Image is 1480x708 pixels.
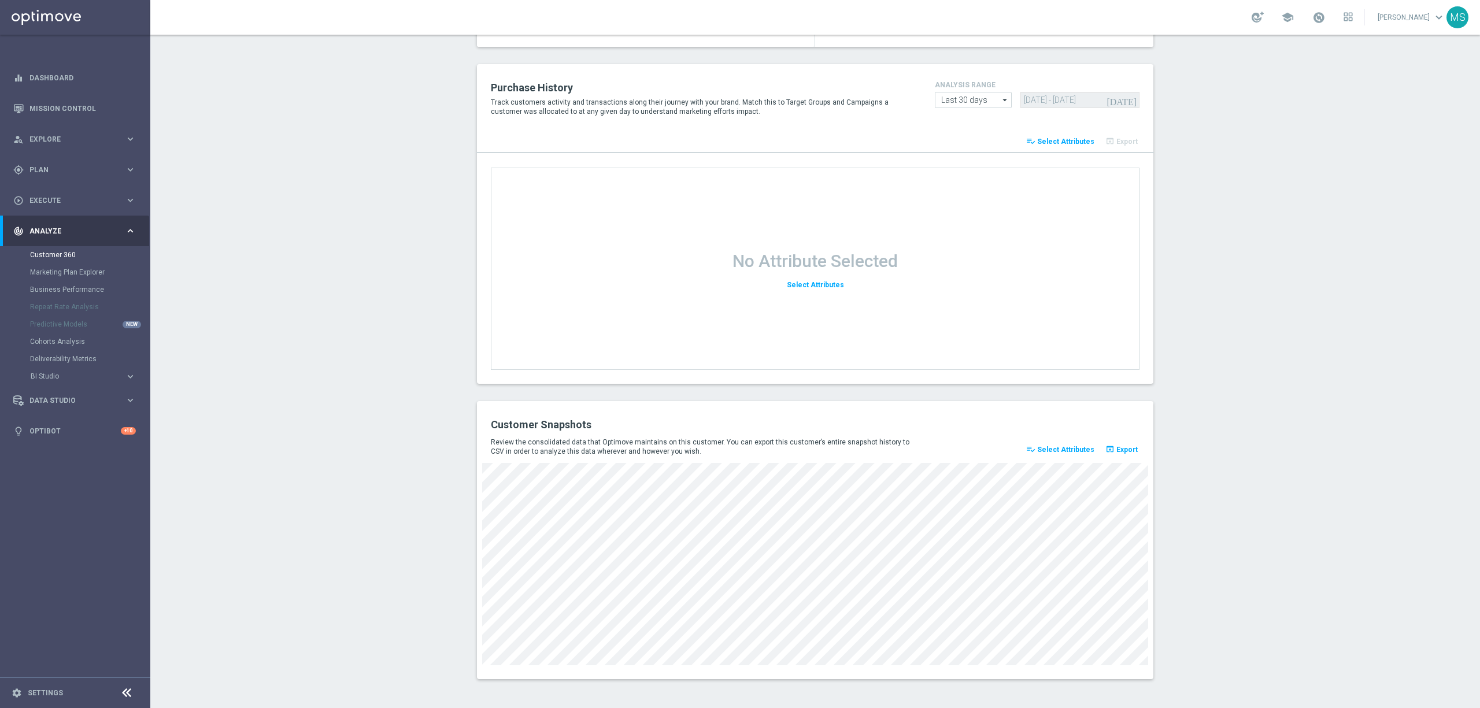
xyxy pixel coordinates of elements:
[785,277,846,293] button: Select Attributes
[1105,444,1115,454] i: open_in_browser
[125,134,136,144] i: keyboard_arrow_right
[1037,446,1094,454] span: Select Attributes
[31,373,113,380] span: BI Studio
[13,62,136,93] div: Dashboard
[935,81,1139,89] h4: analysis range
[1433,11,1445,24] span: keyboard_arrow_down
[121,427,136,435] div: +10
[125,395,136,406] i: keyboard_arrow_right
[29,62,136,93] a: Dashboard
[1000,92,1011,108] i: arrow_drop_down
[125,225,136,236] i: keyboard_arrow_right
[30,333,149,350] div: Cohorts Analysis
[30,337,120,346] a: Cohorts Analysis
[13,165,24,175] i: gps_fixed
[1026,136,1035,146] i: playlist_add_check
[13,134,125,144] div: Explore
[30,298,149,316] div: Repeat Rate Analysis
[29,166,125,173] span: Plan
[13,195,125,206] div: Execute
[125,371,136,382] i: keyboard_arrow_right
[1116,446,1138,454] span: Export
[29,397,125,404] span: Data Studio
[732,251,898,272] h1: No Attribute Selected
[13,427,136,436] button: lightbulb Optibot +10
[1024,134,1096,150] button: playlist_add_check Select Attributes
[30,350,149,368] div: Deliverability Metrics
[125,164,136,175] i: keyboard_arrow_right
[29,228,125,235] span: Analyze
[125,195,136,206] i: keyboard_arrow_right
[30,354,120,364] a: Deliverability Metrics
[30,372,136,381] button: BI Studio keyboard_arrow_right
[29,197,125,204] span: Execute
[30,316,149,333] div: Predictive Models
[1377,9,1446,26] a: [PERSON_NAME]keyboard_arrow_down
[30,250,120,260] a: Customer 360
[28,690,63,696] a: Settings
[13,73,24,83] i: equalizer
[491,418,806,432] h2: Customer Snapshots
[13,135,136,144] button: person_search Explore keyboard_arrow_right
[13,134,24,144] i: person_search
[491,438,917,456] p: Review the consolidated data that Optimove maintains on this customer. You can export this custom...
[1281,11,1294,24] span: school
[29,136,125,143] span: Explore
[13,416,136,446] div: Optibot
[29,93,136,124] a: Mission Control
[13,196,136,205] button: play_circle_outline Execute keyboard_arrow_right
[30,285,120,294] a: Business Performance
[30,281,149,298] div: Business Performance
[13,165,125,175] div: Plan
[1446,6,1468,28] div: MS
[13,165,136,175] button: gps_fixed Plan keyboard_arrow_right
[13,195,24,206] i: play_circle_outline
[13,226,125,236] div: Analyze
[13,104,136,113] button: Mission Control
[491,81,917,95] h2: Purchase History
[491,98,917,116] p: Track customers activity and transactions along their journey with your brand. Match this to Targ...
[1037,138,1094,146] span: Select Attributes
[13,395,125,406] div: Data Studio
[13,426,24,436] i: lightbulb
[935,92,1012,108] input: analysis range
[30,264,149,281] div: Marketing Plan Explorer
[12,688,22,698] i: settings
[123,321,141,328] div: NEW
[13,226,24,236] i: track_changes
[13,93,136,124] div: Mission Control
[31,373,125,380] div: BI Studio
[1104,442,1139,458] button: open_in_browser Export
[30,368,149,385] div: BI Studio
[13,396,136,405] button: Data Studio keyboard_arrow_right
[13,73,136,83] button: equalizer Dashboard
[30,246,149,264] div: Customer 360
[787,281,844,289] span: Select Attributes
[13,227,136,236] button: track_changes Analyze keyboard_arrow_right
[30,268,120,277] a: Marketing Plan Explorer
[29,416,121,446] a: Optibot
[1024,442,1096,458] button: playlist_add_check Select Attributes
[1026,444,1035,454] i: playlist_add_check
